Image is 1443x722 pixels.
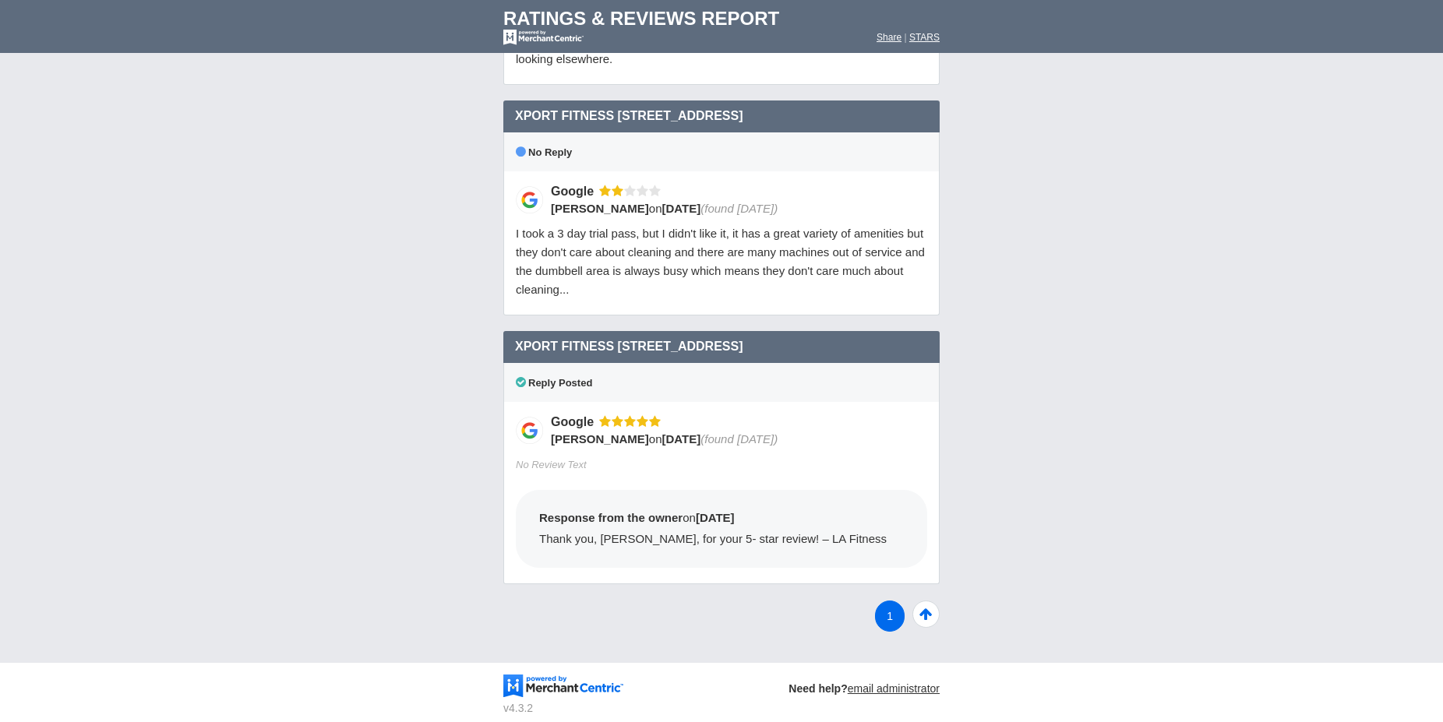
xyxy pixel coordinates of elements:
div: on [551,431,917,447]
span: (found [DATE]) [700,432,778,446]
span: [DATE] [662,202,701,215]
a: 1 [875,600,905,632]
div: on [551,200,917,217]
span: [PERSON_NAME] [551,432,649,446]
span: No Reply [516,146,572,158]
div: on [539,509,904,530]
span: Xport Fitness [STREET_ADDRESS] [515,109,743,122]
span: [PERSON_NAME] [551,202,649,215]
div: Google [551,414,599,430]
img: mc-powered-by-logo-white-103.png [503,30,584,45]
span: (found [DATE]) [700,202,778,215]
span: [DATE] [662,432,701,446]
a: Share [877,32,901,43]
span: No Review Text [516,459,587,470]
img: Google [516,186,543,213]
div: Thank you, [PERSON_NAME], for your 5- star review! – LA Fitness [539,530,904,548]
img: mc-powered-by-logo-154.png [503,674,623,698]
img: Google [516,417,543,444]
a: email administrator [848,682,940,695]
div: v4.3.2 [503,698,679,714]
span: [DATE] [696,511,735,524]
span: Response from the owner [539,511,683,524]
span: Xport Fitness [STREET_ADDRESS] [515,340,743,353]
span: | [904,32,906,43]
div: Google [551,183,599,199]
td: Need help? [698,663,955,710]
span: I took a 3 day trial pass, but I didn't like it, it has a great variety of amenities but they don... [516,227,925,296]
span: Reply Posted [516,377,592,389]
a: STARS [909,32,940,43]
